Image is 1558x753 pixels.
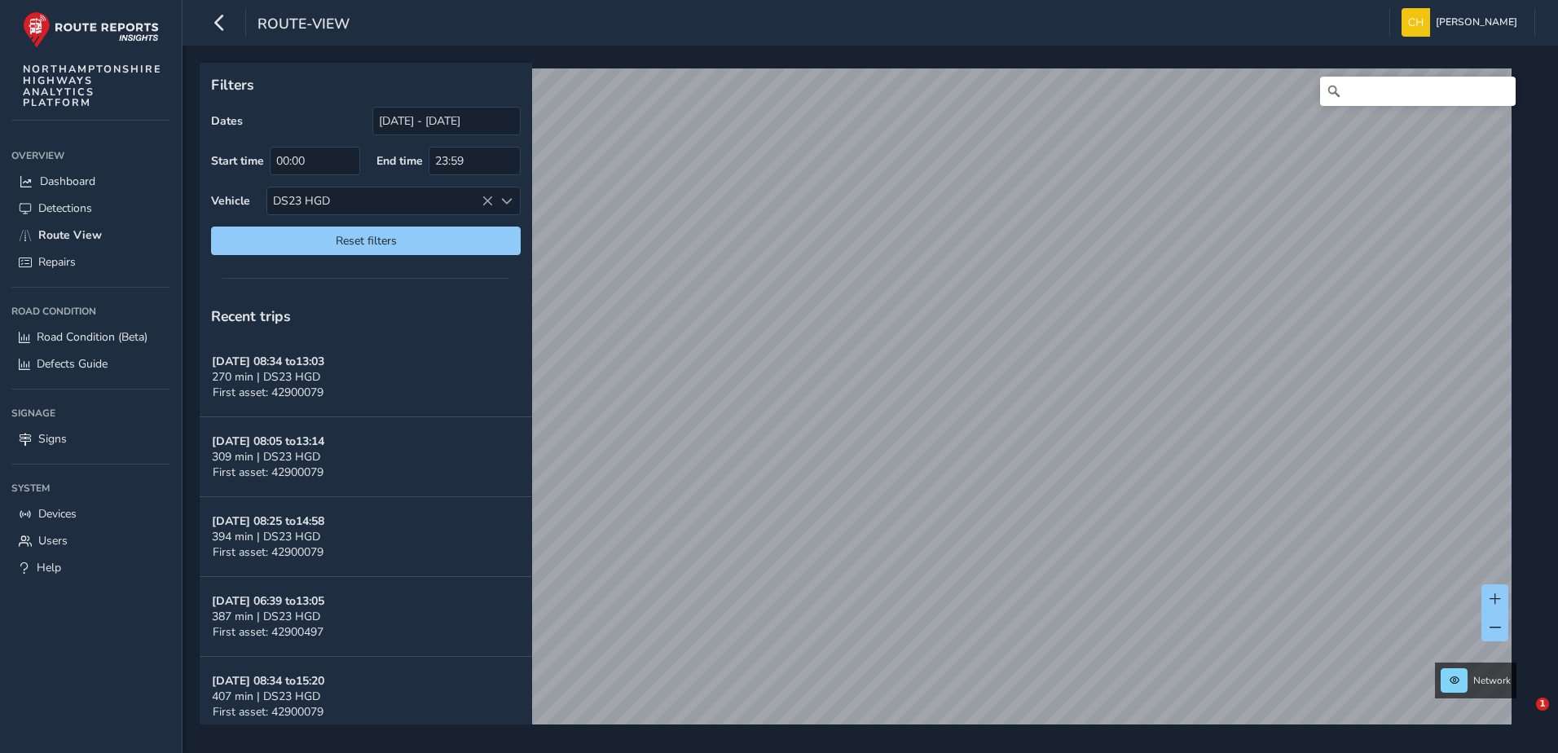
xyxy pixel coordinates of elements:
[212,529,320,544] span: 394 min | DS23 HGD
[211,74,521,95] p: Filters
[11,249,170,275] a: Repairs
[213,704,323,720] span: First asset: 42900079
[1503,698,1542,737] iframe: Intercom live chat
[11,350,170,377] a: Defects Guide
[11,143,170,168] div: Overview
[38,254,76,270] span: Repairs
[211,306,291,326] span: Recent trips
[223,233,508,249] span: Reset filters
[38,506,77,522] span: Devices
[213,544,323,560] span: First asset: 42900079
[200,337,532,417] button: [DATE] 08:34 to13:03270 min | DS23 HGDFirst asset: 42900079
[11,527,170,554] a: Users
[211,113,243,129] label: Dates
[212,689,320,704] span: 407 min | DS23 HGD
[1536,698,1549,711] span: 1
[1473,674,1511,687] span: Network
[40,174,95,189] span: Dashboard
[257,14,350,37] span: route-view
[212,434,324,449] strong: [DATE] 08:05 to 13:14
[11,324,170,350] a: Road Condition (Beta)
[212,673,324,689] strong: [DATE] 08:34 to 15:20
[200,497,532,577] button: [DATE] 08:25 to14:58394 min | DS23 HGDFirst asset: 42900079
[37,356,108,372] span: Defects Guide
[211,227,521,255] button: Reset filters
[23,11,159,48] img: rr logo
[11,195,170,222] a: Detections
[211,193,250,209] label: Vehicle
[211,153,264,169] label: Start time
[11,401,170,425] div: Signage
[212,354,324,369] strong: [DATE] 08:34 to 13:03
[213,465,323,480] span: First asset: 42900079
[212,609,320,624] span: 387 min | DS23 HGD
[11,222,170,249] a: Route View
[1436,8,1517,37] span: [PERSON_NAME]
[1402,8,1430,37] img: diamond-layout
[38,533,68,548] span: Users
[1320,77,1516,106] input: Search
[23,64,162,108] span: NORTHAMPTONSHIRE HIGHWAYS ANALYTICS PLATFORM
[376,153,423,169] label: End time
[11,554,170,581] a: Help
[38,227,102,243] span: Route View
[205,68,1512,743] canvas: Map
[200,417,532,497] button: [DATE] 08:05 to13:14309 min | DS23 HGDFirst asset: 42900079
[213,385,323,400] span: First asset: 42900079
[200,577,532,657] button: [DATE] 06:39 to13:05387 min | DS23 HGDFirst asset: 42900497
[11,425,170,452] a: Signs
[212,593,324,609] strong: [DATE] 06:39 to 13:05
[38,200,92,216] span: Detections
[212,513,324,529] strong: [DATE] 08:25 to 14:58
[1402,8,1523,37] button: [PERSON_NAME]
[11,168,170,195] a: Dashboard
[267,187,493,214] div: DS23 HGD
[37,329,147,345] span: Road Condition (Beta)
[11,476,170,500] div: System
[11,500,170,527] a: Devices
[38,431,67,447] span: Signs
[200,657,532,737] button: [DATE] 08:34 to15:20407 min | DS23 HGDFirst asset: 42900079
[213,624,323,640] span: First asset: 42900497
[37,560,61,575] span: Help
[11,299,170,324] div: Road Condition
[212,449,320,465] span: 309 min | DS23 HGD
[212,369,320,385] span: 270 min | DS23 HGD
